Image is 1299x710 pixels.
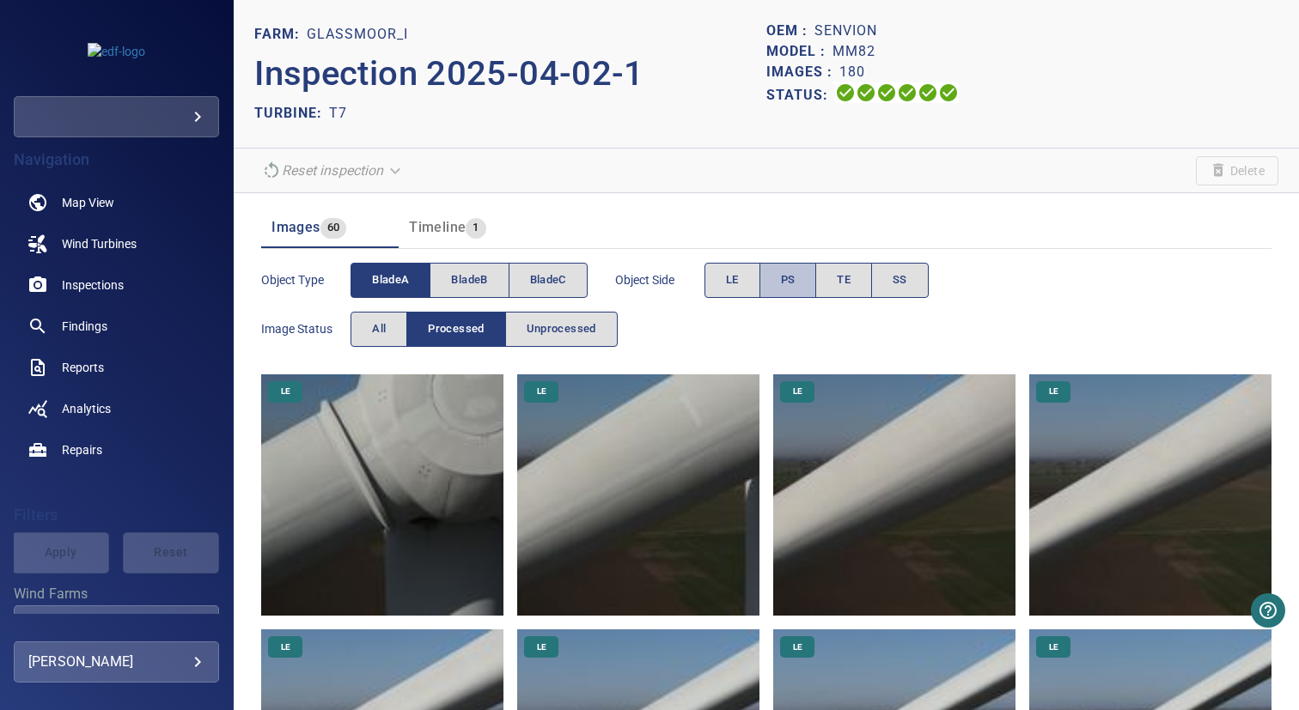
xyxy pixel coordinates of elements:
svg: Classification 100% [938,82,959,103]
span: TE [837,270,851,290]
span: LE [527,641,557,653]
p: Senvion [814,21,877,41]
span: Processed [428,319,484,339]
p: FARM: [254,24,307,45]
p: OEM : [766,21,814,41]
div: imageStatus [351,312,618,347]
span: bladeB [451,270,487,290]
a: findings noActive [14,306,219,347]
span: All [372,319,386,339]
img: edf-logo [88,43,145,60]
svg: Selecting 100% [876,82,897,103]
svg: Matching 100% [918,82,938,103]
p: Model : [766,41,832,62]
p: Images : [766,62,839,82]
span: LE [271,385,301,397]
button: bladeC [509,263,588,298]
div: Unable to reset the inspection due to its current status [254,155,411,185]
span: Unprocessed [527,319,596,339]
span: 1 [466,218,485,238]
span: LE [783,641,813,653]
button: LE [704,263,760,298]
a: analytics noActive [14,388,219,429]
button: All [351,312,407,347]
span: LE [1039,385,1069,397]
span: Reports [62,359,104,376]
p: Inspection 2025-04-02-1 [254,48,766,100]
p: Glassmoor_I [307,24,408,45]
div: objectType [351,263,588,298]
a: reports noActive [14,347,219,388]
button: TE [815,263,872,298]
p: TURBINE: [254,103,329,124]
svg: Uploading 100% [835,82,856,103]
button: PS [759,263,817,298]
span: LE [271,641,301,653]
button: SS [871,263,929,298]
span: Findings [62,318,107,335]
span: bladeA [372,270,409,290]
button: bladeA [351,263,430,298]
a: repairs noActive [14,429,219,470]
a: windturbines noActive [14,223,219,264]
span: Images [271,219,320,235]
span: LE [783,385,813,397]
span: bladeC [530,270,566,290]
p: MM82 [832,41,875,62]
button: bladeB [430,263,509,298]
h4: Navigation [14,151,219,168]
div: objectSide [704,263,929,298]
span: LE [726,270,739,290]
a: inspections noActive [14,264,219,306]
span: LE [527,385,557,397]
em: Reset inspection [282,162,383,179]
h4: Filters [14,507,219,524]
label: Wind Farms [14,587,219,601]
span: Map View [62,194,114,211]
span: PS [781,270,796,290]
span: Unable to delete the inspection due to its current status [1196,156,1278,185]
button: Processed [406,312,505,347]
span: Timeline [409,219,466,235]
span: Wind Turbines [62,235,137,252]
a: map noActive [14,182,219,223]
div: Reset inspection [254,155,411,185]
svg: Data Formatted 100% [856,82,876,103]
span: Repairs [62,441,102,458]
p: 180 [839,62,865,82]
span: Object type [261,271,351,288]
svg: ML Processing 100% [897,82,918,103]
span: 60 [320,218,347,238]
p: Status: [766,82,835,107]
span: Image Status [261,320,351,337]
span: Inspections [62,276,124,294]
div: Wind Farms [14,605,219,646]
span: Analytics [62,400,111,417]
div: [PERSON_NAME] [28,648,204,676]
p: T7 [329,103,347,124]
span: LE [1039,641,1069,653]
div: edf [14,96,219,137]
span: SS [893,270,907,290]
button: Unprocessed [505,312,618,347]
span: Object Side [615,271,704,288]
